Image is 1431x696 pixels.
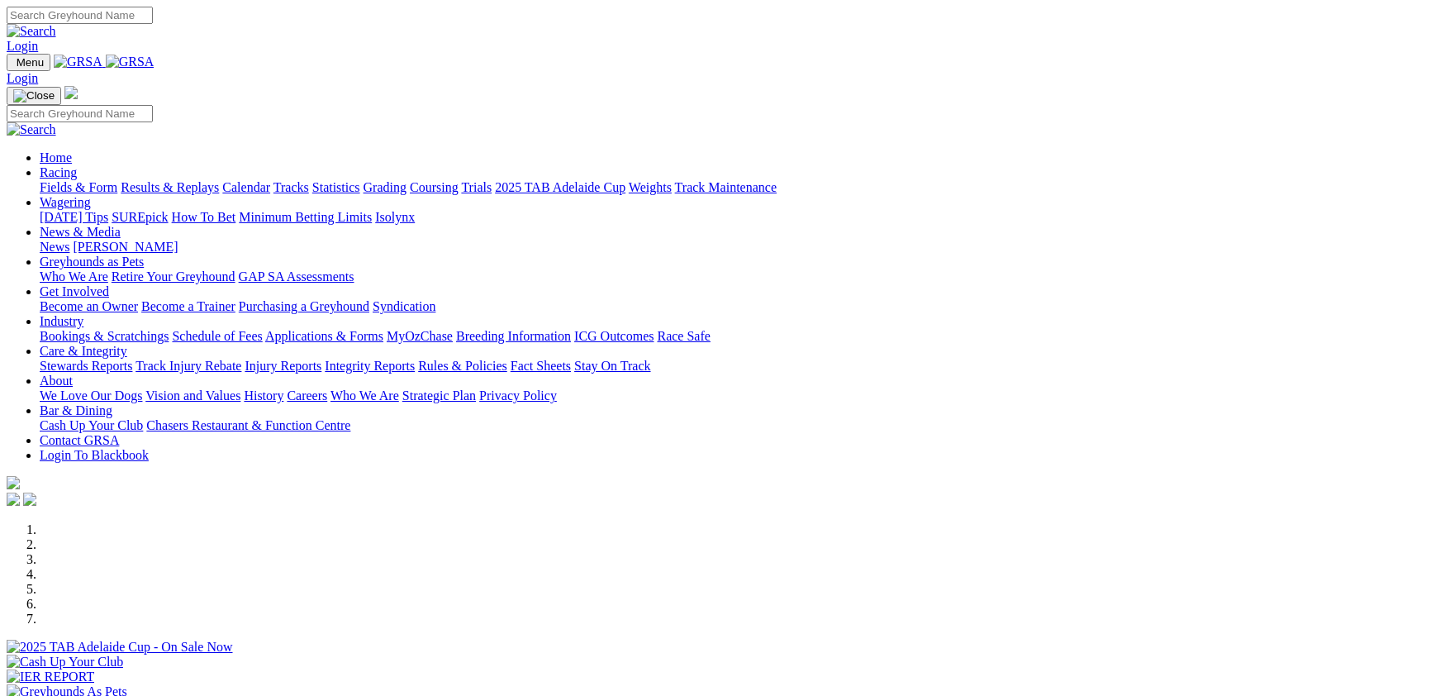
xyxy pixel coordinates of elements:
a: Fields & Form [40,180,117,194]
img: logo-grsa-white.png [64,86,78,99]
a: [PERSON_NAME] [73,240,178,254]
a: Careers [287,389,327,403]
a: Privacy Policy [479,389,557,403]
a: Become a Trainer [141,299,235,313]
a: Vision and Values [145,389,240,403]
a: Track Injury Rebate [135,359,241,373]
a: How To Bet [172,210,236,224]
a: Isolynx [375,210,415,224]
a: Fact Sheets [511,359,571,373]
a: Login [7,39,38,53]
a: Trials [461,180,492,194]
a: We Love Our Dogs [40,389,142,403]
a: Injury Reports [245,359,321,373]
a: Who We Are [330,389,399,403]
a: Login [7,71,38,85]
a: Stay On Track [574,359,650,373]
a: Bookings & Scratchings [40,329,169,343]
a: Integrity Reports [325,359,415,373]
a: Home [40,150,72,164]
button: Toggle navigation [7,54,50,71]
a: Who We Are [40,269,108,284]
img: Search [7,24,56,39]
div: News & Media [40,240,1424,255]
span: Menu [17,56,44,69]
a: Rules & Policies [418,359,507,373]
a: ICG Outcomes [574,329,654,343]
img: logo-grsa-white.png [7,476,20,489]
a: Industry [40,314,83,328]
a: Chasers Restaurant & Function Centre [146,418,350,432]
a: [DATE] Tips [40,210,108,224]
img: 2025 TAB Adelaide Cup - On Sale Now [7,640,233,655]
a: News & Media [40,225,121,239]
a: MyOzChase [387,329,453,343]
div: Bar & Dining [40,418,1424,433]
img: GRSA [54,55,102,69]
a: Schedule of Fees [172,329,262,343]
div: Racing [40,180,1424,195]
img: GRSA [106,55,155,69]
button: Toggle navigation [7,87,61,105]
div: Greyhounds as Pets [40,269,1424,284]
a: Breeding Information [456,329,571,343]
img: IER REPORT [7,670,94,684]
img: twitter.svg [23,493,36,506]
a: Greyhounds as Pets [40,255,144,269]
input: Search [7,105,153,122]
a: Login To Blackbook [40,448,149,462]
img: facebook.svg [7,493,20,506]
a: 2025 TAB Adelaide Cup [495,180,625,194]
div: Industry [40,329,1424,344]
a: Bar & Dining [40,403,112,417]
a: Applications & Forms [265,329,383,343]
a: About [40,374,73,388]
img: Cash Up Your Club [7,655,123,670]
a: Get Involved [40,284,109,298]
a: History [244,389,283,403]
a: GAP SA Assessments [239,269,354,284]
a: Become an Owner [40,299,138,313]
a: Coursing [410,180,459,194]
a: Calendar [222,180,270,194]
a: Weights [629,180,672,194]
a: Stewards Reports [40,359,132,373]
a: Contact GRSA [40,433,119,447]
input: Search [7,7,153,24]
a: Results & Replays [121,180,219,194]
div: Get Involved [40,299,1424,314]
a: Wagering [40,195,91,209]
a: Strategic Plan [402,389,476,403]
a: Cash Up Your Club [40,418,143,432]
a: Racing [40,165,77,179]
a: Grading [364,180,406,194]
div: Care & Integrity [40,359,1424,374]
a: Care & Integrity [40,344,127,358]
div: About [40,389,1424,403]
a: Track Maintenance [675,180,777,194]
img: Close [13,89,55,102]
a: Minimum Betting Limits [239,210,372,224]
img: Search [7,122,56,137]
a: Statistics [312,180,360,194]
a: Tracks [273,180,309,194]
a: News [40,240,69,254]
a: Syndication [373,299,435,313]
a: Race Safe [657,329,710,343]
div: Wagering [40,210,1424,225]
a: Purchasing a Greyhound [239,299,369,313]
a: SUREpick [112,210,168,224]
a: Retire Your Greyhound [112,269,235,284]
